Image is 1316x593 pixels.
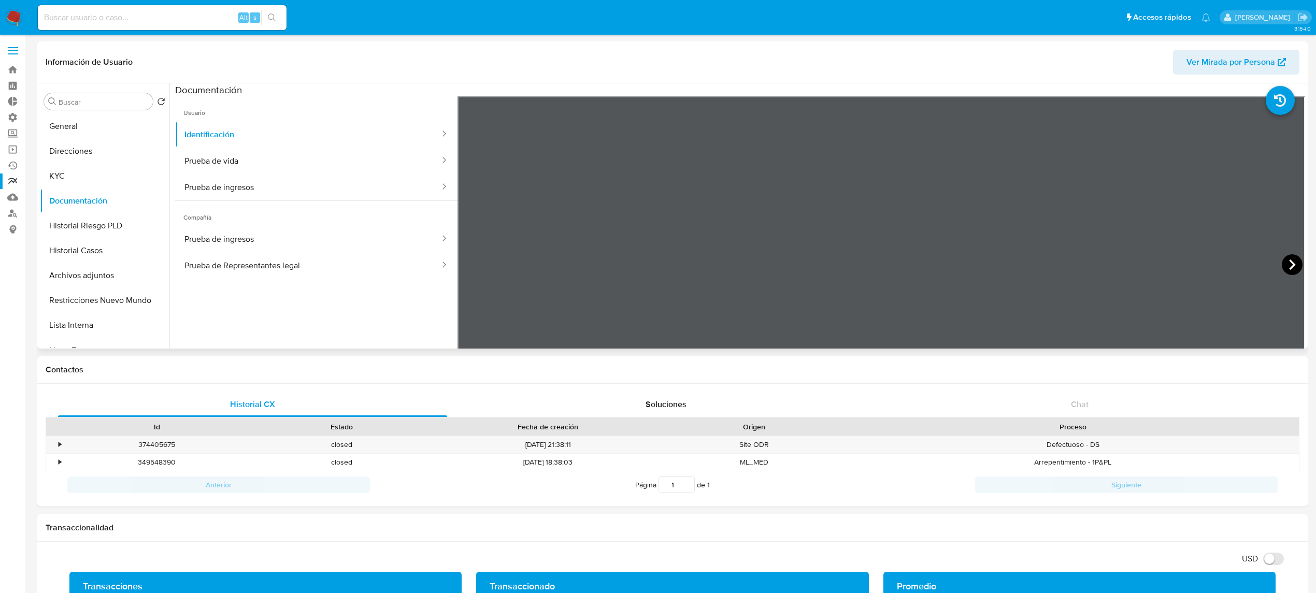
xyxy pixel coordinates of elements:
a: Salir [1297,12,1308,23]
button: Historial Riesgo PLD [40,213,169,238]
span: Chat [1071,398,1089,410]
div: Estado [256,422,427,432]
div: 374405675 [64,436,249,453]
div: [DATE] 18:38:03 [434,454,662,471]
span: Ver Mirada por Persona [1186,50,1275,75]
p: ignacio.bagnardi@mercadolibre.com [1235,12,1294,22]
button: Documentación [40,189,169,213]
span: Historial CX [230,398,275,410]
button: KYC [40,164,169,189]
button: General [40,114,169,139]
div: ML_MED [662,454,847,471]
div: Site ODR [662,436,847,453]
h1: Transaccionalidad [46,523,1299,533]
div: [DATE] 21:38:11 [434,436,662,453]
div: • [59,457,61,467]
div: 349548390 [64,454,249,471]
div: Arrepentimiento - 1P&PL [847,454,1299,471]
button: Buscar [48,97,56,106]
span: Soluciones [646,398,686,410]
span: Alt [239,12,248,22]
button: Anterior [67,476,370,493]
div: closed [249,454,434,471]
span: Página de [635,476,710,493]
span: Accesos rápidos [1133,12,1191,23]
div: Origen [669,422,839,432]
div: Proceso [854,422,1292,432]
button: Lista Interna [40,313,169,338]
button: Restricciones Nuevo Mundo [40,288,169,313]
div: closed [249,436,434,453]
button: Ver Mirada por Persona [1173,50,1299,75]
div: Fecha de creación [441,422,654,432]
span: 1 [707,480,710,490]
h1: Información de Usuario [46,57,133,67]
button: Siguiente [975,476,1278,493]
a: Notificaciones [1201,13,1210,22]
div: Defectuoso - DS [847,436,1299,453]
button: Volver al orden por defecto [157,97,165,109]
button: search-icon [261,10,282,25]
button: Archivos adjuntos [40,263,169,288]
span: s [253,12,256,22]
button: Historial Casos [40,238,169,263]
input: Buscar usuario o caso... [38,11,287,24]
input: Buscar [59,97,149,107]
div: Id [71,422,242,432]
div: • [59,440,61,450]
h1: Contactos [46,365,1299,375]
button: Listas Externas [40,338,169,363]
button: Direcciones [40,139,169,164]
